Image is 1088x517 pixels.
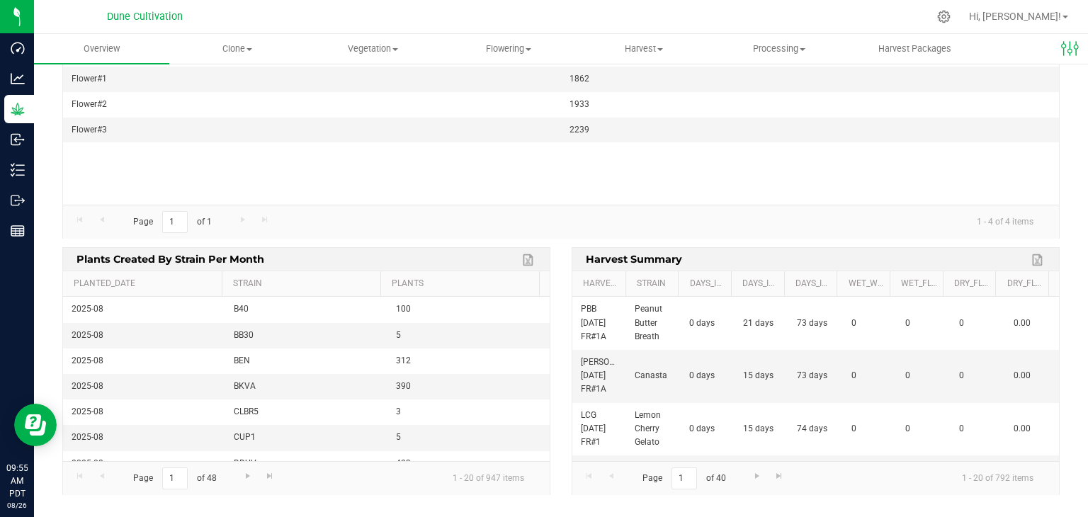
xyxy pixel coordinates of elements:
td: 15 days [735,350,788,403]
p: 09:55 AM PDT [6,462,28,500]
span: 1 - 20 of 792 items [951,467,1045,489]
td: 2025-08 [63,323,225,348]
td: 2025-08 [63,451,225,477]
td: 0 [843,403,897,456]
td: 73 days [788,297,842,350]
td: BB30 [225,323,387,348]
a: Harvest [583,278,620,290]
td: 0 days [681,403,735,456]
a: Days_in_Flowering [795,278,832,290]
span: Page of 1 [121,211,223,233]
td: 0 [897,297,951,350]
a: Go to the next page [747,467,767,487]
span: Plants created by strain per month [73,248,268,270]
td: 0.00 [1005,350,1059,403]
a: Go to the next page [237,467,258,487]
a: Wet_Flower_Weight [901,278,937,290]
a: Strain [233,278,375,290]
td: 0 [843,297,897,350]
td: 0 [951,297,1004,350]
td: 0.00 [1005,403,1059,456]
td: 73 days [788,350,842,403]
a: Harvest [576,34,711,64]
td: 423 [387,451,550,477]
span: Vegetation [306,42,440,55]
td: 1933 [561,92,1059,118]
a: Wet_Whole_Weight [849,278,885,290]
td: LCG [DATE] FR#1 [572,403,626,456]
span: Clone [170,42,304,55]
a: Planted_Date [74,278,216,290]
span: Flowering [441,42,575,55]
inline-svg: Inventory [11,163,25,177]
a: Go to the last page [769,467,790,487]
a: Dry_Flower_by_Plant [1007,278,1043,290]
span: 1 - 20 of 947 items [441,467,535,489]
inline-svg: Grow [11,102,25,116]
td: PBB [DATE] FR#1A [572,297,626,350]
span: 1 - 4 of 4 items [965,211,1045,232]
span: Hi, [PERSON_NAME]! [969,11,1061,22]
span: Overview [64,42,139,55]
inline-svg: Outbound [11,193,25,208]
td: 0 [951,403,1004,456]
td: 2025-08 [63,374,225,399]
td: 15 days [735,403,788,456]
td: 0.00 [1005,297,1059,350]
td: BEN [225,348,387,374]
p: 08/26 [6,500,28,511]
td: 74 days [788,403,842,456]
td: Lemon Cherry Gelato [626,403,680,456]
span: Page of 40 [630,467,737,489]
td: Flower#1 [63,67,561,92]
td: 2239 [561,118,1059,142]
span: Page of 48 [121,467,228,489]
span: Harvest Summary [582,248,686,270]
td: 0 days [681,350,735,403]
span: Dune Cultivation [107,11,183,23]
a: Flowering [441,34,576,64]
a: Plants [392,278,533,290]
td: B40 [225,297,387,322]
span: Harvest Packages [859,42,970,55]
td: 312 [387,348,550,374]
iframe: Resource center [14,404,57,446]
inline-svg: Inbound [11,132,25,147]
td: CUP1 [225,425,387,450]
a: Overview [34,34,169,64]
span: Processing [713,42,846,55]
input: 1 [162,211,188,233]
a: Harvest Packages [847,34,982,64]
a: Dry_Flower_Weight [954,278,990,290]
td: Canasta [626,350,680,403]
td: Flower#2 [63,92,561,118]
td: 2025-08 [63,425,225,450]
td: CLBR5 [225,399,387,425]
td: 2025-08 [63,399,225,425]
inline-svg: Dashboard [11,41,25,55]
td: 390 [387,374,550,399]
td: BKVA [225,374,387,399]
a: Strain [637,278,673,290]
inline-svg: Reports [11,224,25,238]
a: Export to Excel [1028,251,1049,269]
inline-svg: Analytics [11,72,25,86]
td: 0 days [681,297,735,350]
div: Manage settings [935,10,953,23]
td: Flower#3 [63,118,561,142]
td: 2025-08 [63,348,225,374]
a: Clone [169,34,305,64]
a: Go to the last page [260,467,280,487]
input: 1 [162,467,188,489]
td: 0 [897,350,951,403]
td: 21 days [735,297,788,350]
a: Days_in_Cloning [690,278,726,290]
input: 1 [671,467,697,489]
td: 1862 [561,67,1059,92]
td: 0 [897,403,951,456]
td: 3 [387,399,550,425]
td: 2025-08 [63,297,225,322]
td: 5 [387,323,550,348]
td: Peanut Butter Breath [626,297,680,350]
td: 5 [387,425,550,450]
